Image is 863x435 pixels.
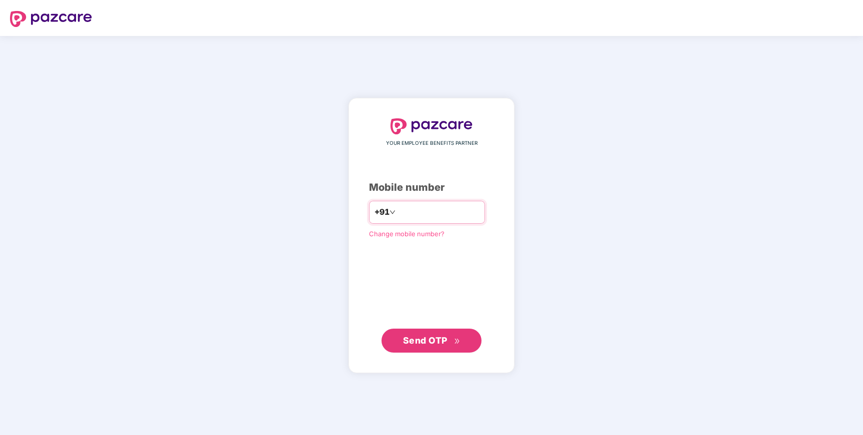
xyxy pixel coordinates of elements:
a: Change mobile number? [369,230,444,238]
img: logo [390,118,472,134]
span: Send OTP [403,335,447,346]
img: logo [10,11,92,27]
span: +91 [374,206,389,218]
span: down [389,209,395,215]
button: Send OTPdouble-right [381,329,481,353]
span: YOUR EMPLOYEE BENEFITS PARTNER [386,139,477,147]
span: double-right [454,338,460,345]
div: Mobile number [369,180,494,195]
